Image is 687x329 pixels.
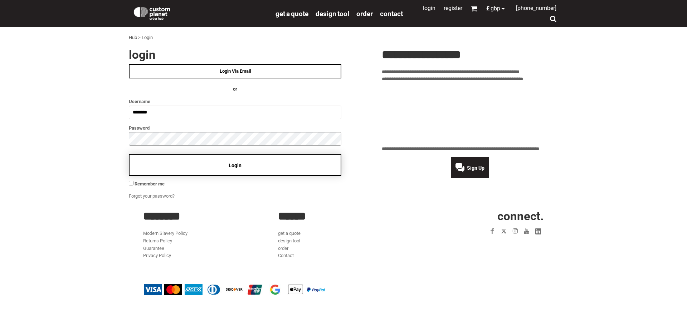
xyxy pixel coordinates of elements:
h2: CONNECT. [413,210,544,222]
span: Sign Up [467,165,484,171]
img: American Express [185,284,203,295]
a: Forgot your password? [129,193,175,199]
div: Login [142,34,153,42]
span: £ [486,6,491,11]
a: get a quote [276,9,308,18]
img: Custom Planet [132,5,171,20]
span: Contact [380,10,403,18]
iframe: Customer reviews powered by Trustpilot [382,87,558,141]
a: Custom Planet [129,2,272,23]
h2: Login [129,49,341,61]
a: order [278,246,288,251]
span: get a quote [276,10,308,18]
span: GBP [491,6,500,11]
span: Login [229,163,242,168]
div: > [138,34,141,42]
img: Diners Club [205,284,223,295]
img: China UnionPay [246,284,264,295]
img: Apple Pay [287,284,304,295]
span: design tool [316,10,349,18]
img: PayPal [307,287,325,292]
img: Discover [225,284,243,295]
span: [PHONE_NUMBER] [516,5,556,11]
a: Login [423,5,435,11]
img: Mastercard [164,284,182,295]
a: Returns Policy [143,238,172,243]
a: Guarantee [143,246,164,251]
a: Hub [129,35,137,40]
label: Username [129,97,341,106]
h4: OR [129,86,341,93]
span: order [356,10,373,18]
a: Contact [278,253,294,258]
span: Login Via Email [220,68,251,74]
a: Modern Slavery Policy [143,231,187,236]
a: design tool [278,238,300,243]
img: Google Pay [266,284,284,295]
input: Remember me [129,181,133,185]
iframe: Customer reviews powered by Trustpilot [445,241,544,250]
a: design tool [316,9,349,18]
span: Remember me [135,181,165,187]
a: Privacy Policy [143,253,171,258]
img: Visa [144,284,162,295]
a: Register [444,5,462,11]
label: Password [129,124,341,132]
a: Contact [380,9,403,18]
a: get a quote [278,231,301,236]
a: Login Via Email [129,64,341,78]
a: order [356,9,373,18]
